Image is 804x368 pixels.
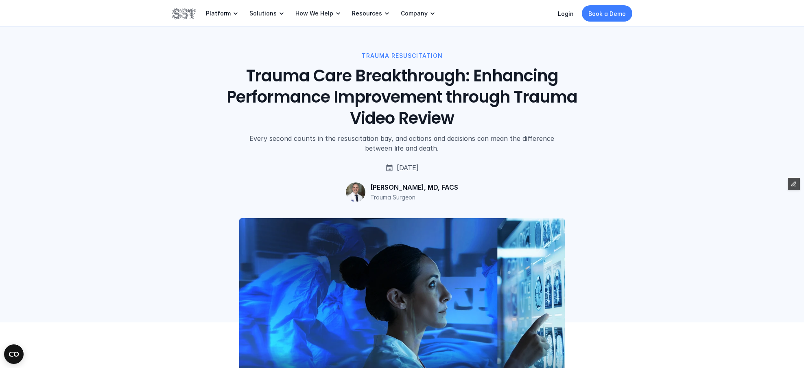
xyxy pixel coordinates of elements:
[4,344,24,364] button: Open CMP widget
[352,10,382,17] p: Resources
[346,182,365,202] img: Ryan P. Dumas, MD headshot
[218,65,586,129] h1: Trauma Care Breakthrough: Enhancing Performance Improvement through Trauma Video Review
[249,10,277,17] p: Solutions
[401,10,428,17] p: Company
[370,193,415,202] p: Trauma Surgeon
[397,163,419,173] p: [DATE]
[788,178,800,190] button: Edit Framer Content
[582,5,632,22] a: Book a Demo
[588,9,626,18] p: Book a Demo
[362,51,443,60] p: TRAUMA RESUSCITATION
[206,10,231,17] p: Platform
[558,10,574,17] a: Login
[172,7,196,20] img: SST logo
[295,10,333,17] p: How We Help
[370,183,458,192] p: [PERSON_NAME], MD, FACS
[241,134,563,153] p: Every second counts in the resuscitation bay, and actions and decisions can mean the difference b...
